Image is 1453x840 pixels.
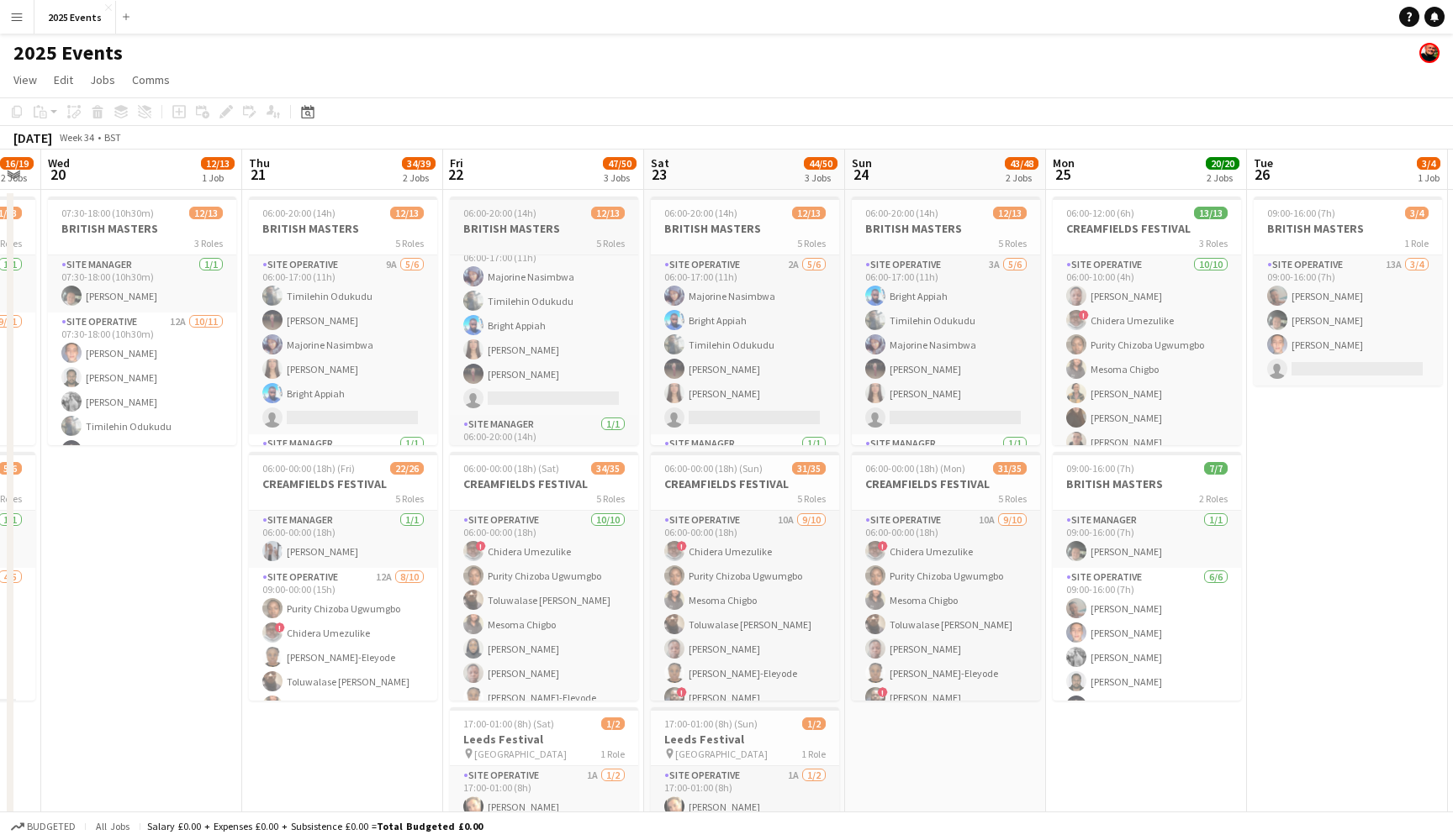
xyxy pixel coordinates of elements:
[474,748,567,760] span: [GEOGRAPHIC_DATA]
[596,237,625,249] span: 5 Roles
[1417,157,1440,170] span: 3/4
[450,452,638,701] div: 06:00-00:00 (18h) (Sat)34/35CREAMFIELDS FESTIVAL5 RolesSite Operative10/1006:00-00:00 (18h)!Chide...
[651,476,839,491] h3: CREAMFIELDS FESTIVAL
[249,197,437,445] app-job-card: 06:00-20:00 (14h)12/13BRITISH MASTERS5 RolesSite Operative9A5/606:00-17:00 (11h)Timilehin Odukudu...
[675,748,768,760] span: [GEOGRAPHIC_DATA]
[450,476,638,491] h3: CREAMFIELDS FESTIVAL
[865,462,965,475] span: 06:00-00:00 (18h) (Mon)
[993,462,1027,475] span: 31/35
[648,165,669,184] span: 23
[849,165,872,184] span: 24
[27,821,76,832] span: Budgeted
[450,415,638,472] app-card-role: Site Manager1/106:00-20:00 (14h)
[249,434,437,491] app-card-role: Site Manager1/1
[13,40,123,66] h1: 2025 Events
[805,171,837,184] div: 3 Jobs
[1207,171,1239,184] div: 2 Jobs
[601,717,625,730] span: 1/2
[1267,207,1335,219] span: 09:00-16:00 (7h)
[249,452,437,701] app-job-card: 06:00-00:00 (18h) (Fri)22/26CREAMFIELDS FESTIVAL5 RolesSite Manager1/106:00-00:00 (18h)[PERSON_NA...
[591,207,625,219] span: 12/13
[664,207,737,219] span: 06:00-20:00 (14h)
[878,541,888,551] span: !
[664,462,763,475] span: 06:00-00:00 (18h) (Sun)
[249,155,270,171] span: Thu
[47,69,80,91] a: Edit
[377,820,483,832] span: Total Budgeted £0.00
[262,207,336,219] span: 06:00-20:00 (14h)
[249,476,437,491] h3: CREAMFIELDS FESTIVAL
[1204,462,1228,475] span: 7/7
[83,69,122,91] a: Jobs
[1199,237,1228,249] span: 3 Roles
[194,237,223,249] span: 3 Roles
[1050,165,1075,184] span: 25
[852,255,1040,434] app-card-role: Site Operative3A5/606:00-17:00 (11h)Bright AppiahTimilehin OdukuduMajorine Nasimbwa[PERSON_NAME][...
[275,622,285,633] span: !
[1254,255,1442,386] app-card-role: Site Operative13A3/409:00-16:00 (7h)[PERSON_NAME][PERSON_NAME][PERSON_NAME]
[249,221,437,236] h3: BRITISH MASTERS
[852,197,1040,445] app-job-card: 06:00-20:00 (14h)12/13BRITISH MASTERS5 RolesSite Operative3A5/606:00-17:00 (11h)Bright AppiahTimi...
[1005,157,1038,170] span: 43/48
[132,72,170,87] span: Comms
[603,157,637,170] span: 47/50
[202,171,234,184] div: 1 Job
[48,221,236,236] h3: BRITISH MASTERS
[390,462,424,475] span: 22/26
[677,687,687,697] span: !
[804,157,837,170] span: 44/50
[1254,221,1442,236] h3: BRITISH MASTERS
[792,462,826,475] span: 31/35
[852,452,1040,701] div: 06:00-00:00 (18h) (Mon)31/35CREAMFIELDS FESTIVAL5 RolesSite Operative10A9/1006:00-00:00 (18h)!Chi...
[596,492,625,505] span: 5 Roles
[90,72,115,87] span: Jobs
[651,452,839,701] app-job-card: 06:00-00:00 (18h) (Sun)31/35CREAMFIELDS FESTIVAL5 RolesSite Operative10A9/1006:00-00:00 (18h)!Chi...
[865,207,938,219] span: 06:00-20:00 (14h)
[651,197,839,445] app-job-card: 06:00-20:00 (14h)12/13BRITISH MASTERS5 RolesSite Operative2A5/606:00-17:00 (11h)Majorine Nasimbwa...
[246,165,270,184] span: 21
[1404,237,1429,249] span: 1 Role
[395,237,424,249] span: 5 Roles
[604,171,636,184] div: 3 Jobs
[262,462,355,475] span: 06:00-00:00 (18h) (Fri)
[1,171,33,184] div: 2 Jobs
[1066,462,1134,475] span: 09:00-16:00 (7h)
[1053,452,1241,701] app-job-card: 09:00-16:00 (7h)7/7BRITISH MASTERS2 RolesSite Manager1/109:00-16:00 (7h)[PERSON_NAME]Site Operati...
[450,732,638,747] h3: Leeds Festival
[1254,197,1442,386] div: 09:00-16:00 (7h)3/4BRITISH MASTERS1 RoleSite Operative13A3/409:00-16:00 (7h)[PERSON_NAME][PERSON_...
[1194,207,1228,219] span: 13/13
[1405,207,1429,219] span: 3/4
[797,237,826,249] span: 5 Roles
[1053,568,1241,747] app-card-role: Site Operative6/609:00-16:00 (7h)[PERSON_NAME][PERSON_NAME][PERSON_NAME][PERSON_NAME][PERSON_NAME]
[450,155,463,171] span: Fri
[801,748,826,760] span: 1 Role
[48,155,70,171] span: Wed
[104,131,121,144] div: BST
[92,820,133,832] span: All jobs
[1006,171,1038,184] div: 2 Jobs
[450,511,638,787] app-card-role: Site Operative10/1006:00-00:00 (18h)!Chidera UmezulikePurity Chizoba UgwumgboToluwalase [PERSON_N...
[48,312,236,613] app-card-role: Site Operative12A10/1107:30-18:00 (10h30m)[PERSON_NAME][PERSON_NAME][PERSON_NAME]Timilehin Odukud...
[852,221,1040,236] h3: BRITISH MASTERS
[852,476,1040,491] h3: CREAMFIELDS FESTIVAL
[249,511,437,568] app-card-role: Site Manager1/106:00-00:00 (18h)[PERSON_NAME]
[1254,155,1273,171] span: Tue
[476,541,486,551] span: !
[402,157,436,170] span: 34/39
[651,511,839,787] app-card-role: Site Operative10A9/1006:00-00:00 (18h)!Chidera UmezulikePurity Chizoba UgwumgboMesoma ChigboToluw...
[201,157,235,170] span: 12/13
[61,207,154,219] span: 07:30-18:00 (10h30m)
[390,207,424,219] span: 12/13
[45,165,70,184] span: 20
[998,237,1027,249] span: 5 Roles
[450,236,638,415] app-card-role: Site Operative1A5/606:00-17:00 (11h)Majorine NasimbwaTimilehin OdukuduBright Appiah[PERSON_NAME][...
[48,197,236,445] app-job-card: 07:30-18:00 (10h30m)12/13BRITISH MASTERS3 RolesSite Manager1/107:30-18:00 (10h30m)[PERSON_NAME]Si...
[8,817,78,836] button: Budgeted
[664,717,758,730] span: 17:00-01:00 (8h) (Sun)
[125,69,177,91] a: Comms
